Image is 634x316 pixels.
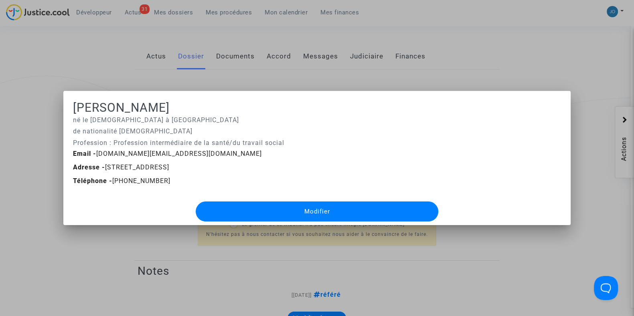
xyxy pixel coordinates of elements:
b: Email - [73,150,96,157]
button: Modifier [196,201,438,221]
span: [PHONE_NUMBER] [73,177,170,185]
span: [DOMAIN_NAME][EMAIL_ADDRESS][DOMAIN_NAME] [73,150,262,157]
img: website_grey.svg [13,21,19,27]
b: Adresse - [73,163,105,171]
div: Domaine [41,47,62,52]
img: tab_keywords_by_traffic_grey.svg [91,46,97,53]
p: de nationalité [DEMOGRAPHIC_DATA] [73,126,561,136]
p: Profession : Profession intermédiaire de la santé/du travail social [73,138,561,148]
div: Mots-clés [100,47,123,52]
iframe: Help Scout Beacon - Open [594,276,618,300]
div: Domaine: [DOMAIN_NAME] [21,21,91,27]
span: [STREET_ADDRESS] [73,163,169,171]
h1: [PERSON_NAME] [73,101,561,115]
img: tab_domain_overview_orange.svg [32,46,39,53]
img: logo_orange.svg [13,13,19,19]
div: v 4.0.25 [22,13,39,19]
span: Modifier [304,208,330,215]
p: né le [DEMOGRAPHIC_DATA] à [GEOGRAPHIC_DATA] [73,115,561,125]
b: Téléphone - [73,177,112,185]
